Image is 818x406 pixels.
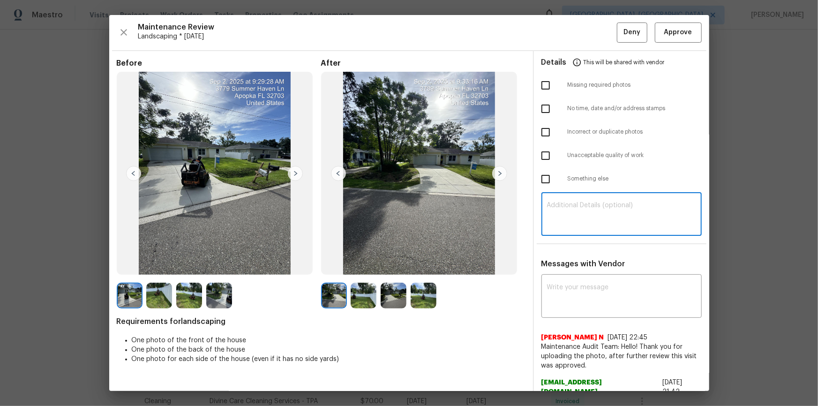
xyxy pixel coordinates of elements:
[584,51,665,74] span: This will be shared with vendor
[617,23,647,43] button: Deny
[541,378,659,397] span: [EMAIL_ADDRESS][DOMAIN_NAME]
[623,27,640,38] span: Deny
[117,59,321,68] span: Before
[541,51,567,74] span: Details
[126,166,141,181] img: left-chevron-button-url
[655,23,702,43] button: Approve
[664,27,692,38] span: Approve
[541,260,625,268] span: Messages with Vendor
[568,151,702,159] span: Unacceptable quality of work
[541,333,604,342] span: [PERSON_NAME] N
[534,167,709,191] div: Something else
[132,345,525,354] li: One photo of the back of the house
[534,97,709,120] div: No time, date and/or address stamps
[288,166,303,181] img: right-chevron-button-url
[492,166,507,181] img: right-chevron-button-url
[534,144,709,167] div: Unacceptable quality of work
[331,166,346,181] img: left-chevron-button-url
[663,379,683,395] span: [DATE] 21:42
[117,317,525,326] span: Requirements for landscaping
[138,32,617,41] span: Landscaping * [DATE]
[568,105,702,113] span: No time, date and/or address stamps
[138,23,617,32] span: Maintenance Review
[568,175,702,183] span: Something else
[534,74,709,97] div: Missing required photos
[568,81,702,89] span: Missing required photos
[568,128,702,136] span: Incorrect or duplicate photos
[534,120,709,144] div: Incorrect or duplicate photos
[321,59,525,68] span: After
[541,342,702,370] span: Maintenance Audit Team: Hello! Thank you for uploading the photo, after further review this visit...
[132,336,525,345] li: One photo of the front of the house
[132,354,525,364] li: One photo for each side of the house (even if it has no side yards)
[608,334,648,341] span: [DATE] 22:45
